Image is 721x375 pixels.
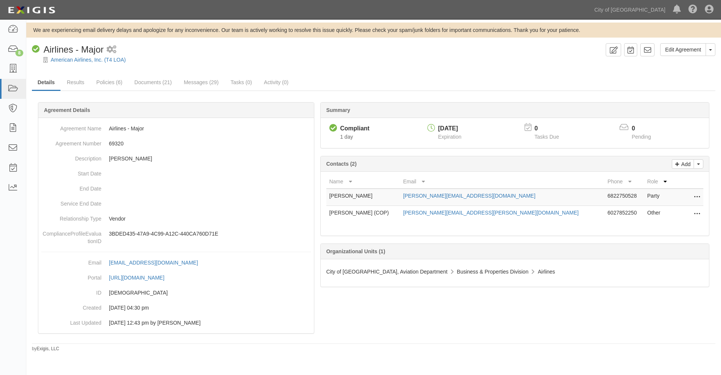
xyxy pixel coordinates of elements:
[26,26,721,34] div: We are experiencing email delivery delays and apologize for any inconvenience. Our team is active...
[41,136,311,151] dd: 69320
[340,134,353,140] span: Since 08/13/2025
[109,230,311,237] p: 3BDED435-47A9-4C99-A12C-440CA760D71E
[679,160,691,168] p: Add
[61,75,90,90] a: Results
[41,121,311,136] dd: Airlines - Major
[534,124,568,133] p: 0
[225,75,258,90] a: Tasks (0)
[340,124,370,133] div: Compliant
[326,206,400,223] td: [PERSON_NAME] (COP)
[109,259,198,266] div: [EMAIL_ADDRESS][DOMAIN_NAME]
[37,346,59,351] a: Exigis, LLC
[109,275,173,281] a: [URL][DOMAIN_NAME]
[91,75,128,90] a: Policies (6)
[41,181,101,192] dt: End Date
[41,270,101,281] dt: Portal
[438,124,462,133] div: [DATE]
[258,75,294,90] a: Activity (0)
[688,5,697,14] i: Help Center - Complianz
[32,45,40,53] i: Compliant
[44,44,104,54] span: Airlines - Major
[326,107,350,113] b: Summary
[41,226,101,245] dt: ComplianceProfileEvaluationID
[326,161,357,167] b: Contacts (2)
[6,3,57,17] img: logo-5460c22ac91f19d4615b14bd174203de0afe785f0fc80cf4dbbc73dc1793850b.png
[41,211,101,222] dt: Relationship Type
[438,134,462,140] span: Expiration
[51,57,126,63] a: American Airlines, Inc. (T4 LOA)
[109,155,311,162] p: [PERSON_NAME]
[41,300,101,311] dt: Created
[107,46,116,54] i: 1 scheduled workflow
[32,346,59,352] small: by
[457,269,529,275] span: Business & Properties Division
[534,134,559,140] span: Tasks Due
[329,124,337,132] i: Compliant
[41,211,311,226] dd: Vendor
[44,107,90,113] b: Agreement Details
[41,300,311,315] dd: [DATE] 04:30 pm
[41,151,101,162] dt: Description
[644,206,673,223] td: Other
[403,193,535,199] a: [PERSON_NAME][EMAIL_ADDRESS][DOMAIN_NAME]
[41,121,101,132] dt: Agreement Name
[32,75,60,91] a: Details
[41,255,101,266] dt: Email
[538,269,555,275] span: Airlines
[41,315,311,330] dd: [DATE] 12:43 pm by [PERSON_NAME]
[326,175,400,189] th: Name
[32,43,104,56] div: Airlines - Major
[605,175,644,189] th: Phone
[403,210,579,216] a: [PERSON_NAME][EMAIL_ADDRESS][PERSON_NAME][DOMAIN_NAME]
[129,75,178,90] a: Documents (21)
[644,189,673,206] td: Party
[326,269,448,275] span: City of [GEOGRAPHIC_DATA], Aviation Department
[400,175,604,189] th: Email
[15,50,23,56] div: 8
[41,285,101,296] dt: ID
[591,2,669,17] a: City of [GEOGRAPHIC_DATA]
[41,315,101,327] dt: Last Updated
[41,196,101,207] dt: Service End Date
[644,175,673,189] th: Role
[605,206,644,223] td: 6027852250
[632,134,651,140] span: Pending
[605,189,644,206] td: 6822750528
[41,285,311,300] dd: [DEMOGRAPHIC_DATA]
[660,43,706,56] a: Edit Agreement
[632,124,660,133] p: 0
[672,159,694,169] a: Add
[326,248,385,254] b: Organizational Units (1)
[178,75,224,90] a: Messages (29)
[41,166,101,177] dt: Start Date
[326,189,400,206] td: [PERSON_NAME]
[41,136,101,147] dt: Agreement Number
[109,260,206,266] a: [EMAIL_ADDRESS][DOMAIN_NAME]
